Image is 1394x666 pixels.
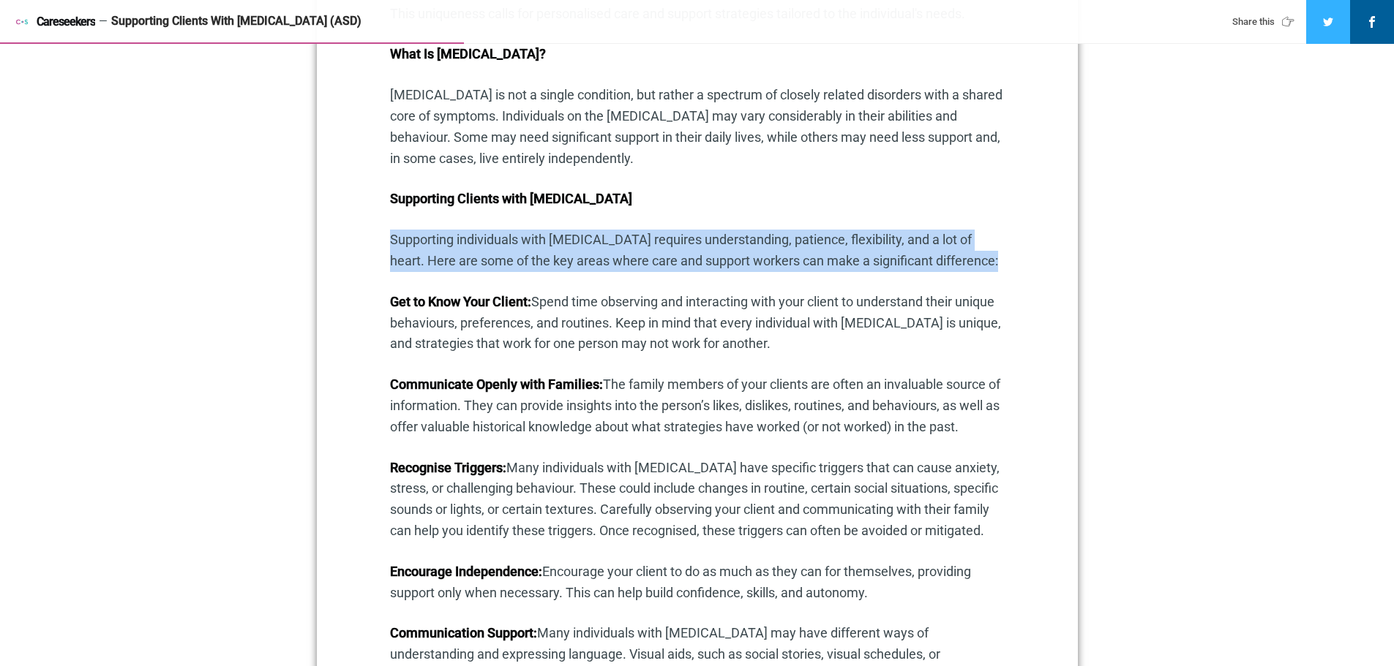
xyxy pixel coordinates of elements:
[37,15,95,29] span: Careseekers
[390,85,1005,169] p: [MEDICAL_DATA] is not a single condition, but rather a spectrum of closely related disorders with...
[390,625,537,640] strong: Communication Support:
[390,460,506,475] strong: Recognise Triggers:
[390,458,1005,542] p: Many individuals with [MEDICAL_DATA] have specific triggers that can cause anxiety, stress, or ch...
[111,14,1204,29] div: Supporting Clients With [MEDICAL_DATA] (ASD)
[15,15,95,29] a: Careseekers
[390,46,546,61] strong: What Is [MEDICAL_DATA]?
[15,15,29,29] img: Careseekers icon
[390,294,531,309] strong: Get to Know Your Client:
[1232,15,1299,29] div: Share this
[390,374,1005,437] p: The family members of your clients are often an invaluable source of information. They can provid...
[390,376,603,392] strong: Communicate Openly with Families:
[390,292,1005,355] p: Spend time observing and interacting with your client to understand their unique behaviours, pref...
[99,16,108,27] span: —
[390,230,1005,272] p: Supporting individuals with [MEDICAL_DATA] requires understanding, patience, flexibility, and a l...
[390,564,542,579] strong: Encourage Independence:
[390,561,1005,604] p: Encourage your client to do as much as they can for themselves, providing support only when neces...
[390,191,632,206] strong: Supporting Clients with [MEDICAL_DATA]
